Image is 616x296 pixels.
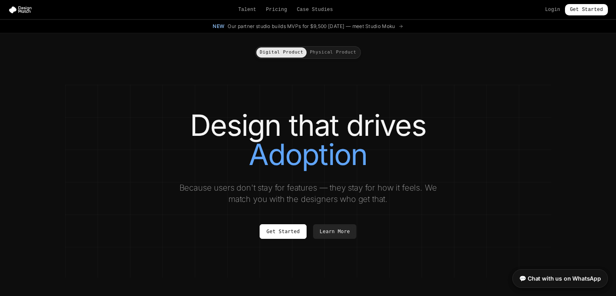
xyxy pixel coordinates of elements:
[238,6,256,13] a: Talent
[8,6,36,14] img: Design Match
[545,6,560,13] a: Login
[313,224,356,239] a: Learn More
[249,140,368,169] span: Adoption
[260,224,307,239] a: Get Started
[213,23,224,30] span: New
[307,47,360,58] button: Physical Product
[565,4,608,15] a: Get Started
[81,111,535,169] h1: Design that drives
[256,47,307,58] button: Digital Product
[228,23,395,30] span: Our partner studio builds MVPs for $9,500 [DATE] — meet Studio Moku
[266,6,287,13] a: Pricing
[512,269,608,288] a: 💬 Chat with us on WhatsApp
[172,182,444,205] p: Because users don't stay for features — they stay for how it feels. We match you with the designe...
[297,6,333,13] a: Case Studies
